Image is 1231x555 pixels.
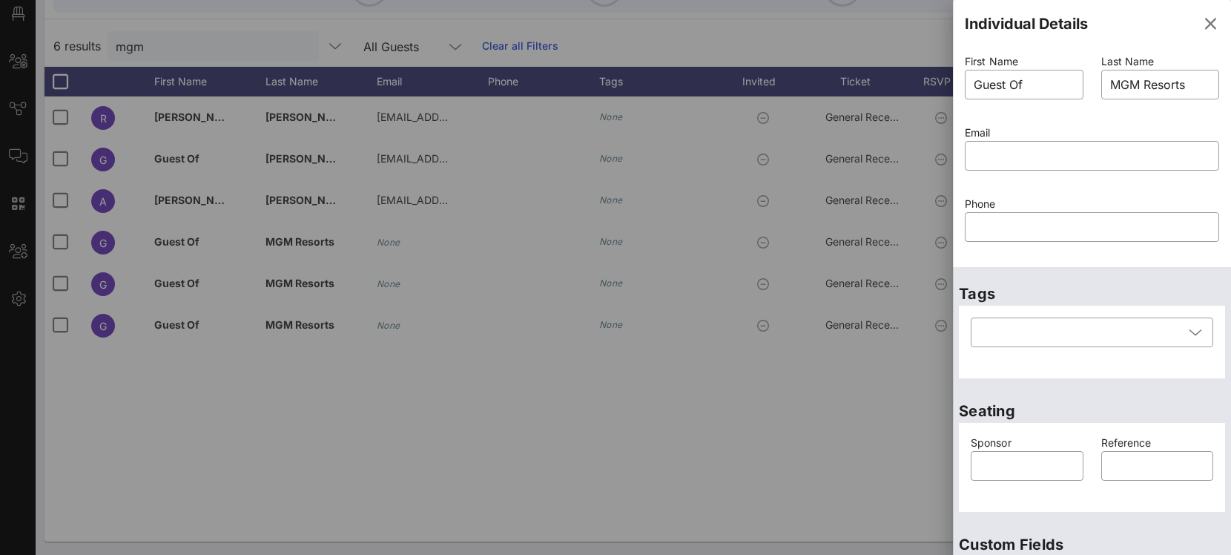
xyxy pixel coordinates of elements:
p: Tags [959,282,1225,306]
p: Seating [959,399,1225,423]
p: Phone [965,196,1219,212]
p: Email [965,125,1219,141]
p: Sponsor [971,435,1083,451]
p: Last Name [1101,53,1220,70]
p: Reference [1101,435,1214,451]
div: Individual Details [965,13,1088,35]
p: First Name [965,53,1083,70]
